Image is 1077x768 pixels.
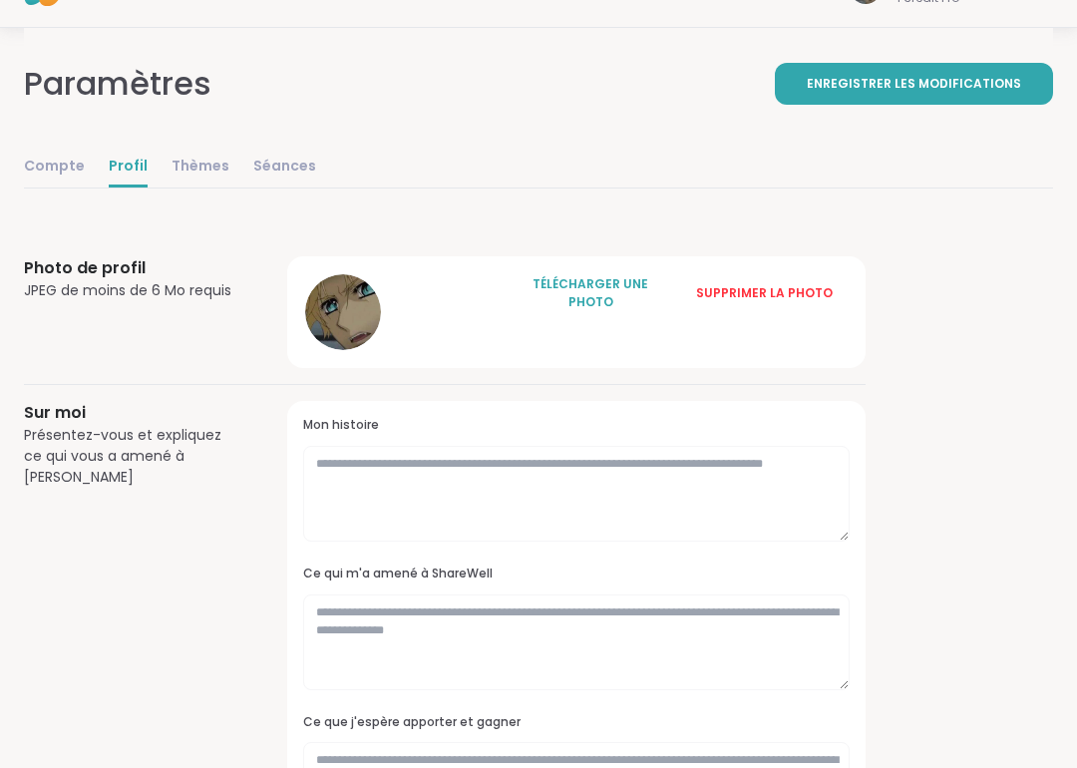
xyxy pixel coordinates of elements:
font: Enregistrer les modifications [807,75,1021,92]
font: Séances [253,156,316,176]
font: Mon histoire [303,416,379,433]
font: Présentez-vous et expliquez ce qui vous a amené à [PERSON_NAME] [24,425,221,487]
font: Ce qui m'a amené à ShareWell [303,565,493,581]
a: Séances [253,148,316,188]
font: Paramètres [24,61,211,106]
a: Thèmes [172,148,229,188]
font: JPEG de moins de 6 Mo requis [24,280,231,300]
button: SUPPRIMER LA PHOTO [680,272,851,314]
font: Ce que j'espère apporter et gagner [303,713,521,730]
button: TÉLÉCHARGER UNE PHOTO [506,272,676,314]
font: Photo de profil [24,256,146,279]
font: SUPPRIMER LA PHOTO [696,284,833,301]
button: Enregistrer les modifications [775,63,1053,105]
font: Thèmes [172,156,229,176]
font: Profil [109,156,148,176]
font: Sur moi [24,401,86,424]
font: TÉLÉCHARGER UNE PHOTO [533,275,648,310]
font: Compte [24,156,85,176]
a: Profil [109,148,148,188]
a: Compte [24,148,85,188]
